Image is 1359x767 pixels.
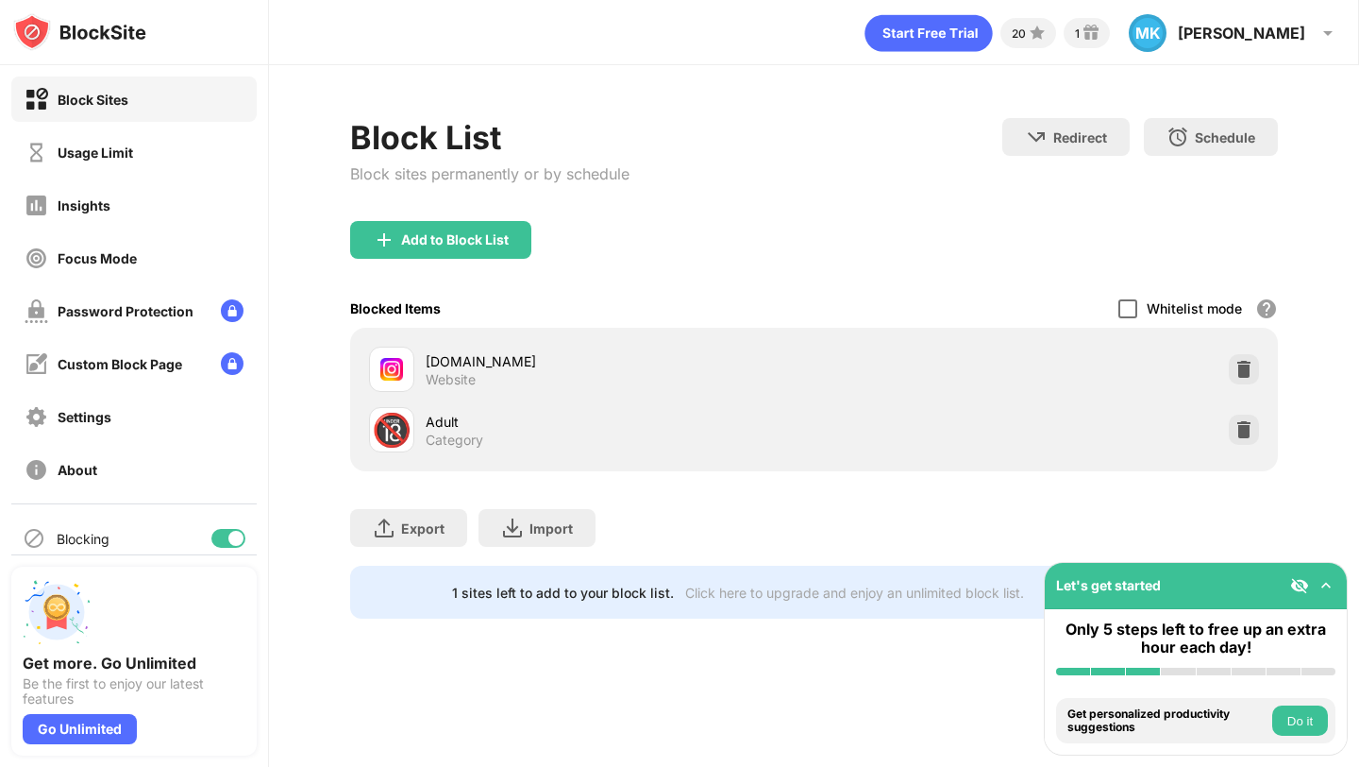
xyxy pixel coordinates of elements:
[1290,576,1309,595] img: eye-not-visible.svg
[1075,26,1080,41] div: 1
[1195,129,1255,145] div: Schedule
[864,14,993,52] div: animation
[58,145,133,161] div: Usage Limit
[23,578,91,646] img: push-unlimited.svg
[426,371,476,388] div: Website
[58,92,128,108] div: Block Sites
[1012,26,1026,41] div: 20
[221,352,243,375] img: lock-menu.svg
[58,409,111,425] div: Settings
[380,358,403,381] img: favicons
[350,300,441,316] div: Blocked Items
[426,412,814,432] div: Adult
[529,520,573,537] div: Import
[1056,577,1161,593] div: Let's get started
[25,299,48,323] img: password-protection-off.svg
[25,352,48,376] img: customize-block-page-off.svg
[1178,24,1305,43] div: [PERSON_NAME]
[1272,706,1328,736] button: Do it
[1147,300,1242,316] div: Whitelist mode
[1067,707,1267,735] div: Get personalized productivity suggestions
[58,303,193,319] div: Password Protection
[13,13,146,51] img: logo-blocksite.svg
[1026,22,1049,44] img: points-small.svg
[1080,22,1102,44] img: reward-small.svg
[23,714,137,744] div: Go Unlimited
[25,88,48,111] img: block-on.svg
[23,527,45,550] img: blocking-icon.svg
[1317,576,1335,595] img: omni-setup-toggle.svg
[25,247,48,270] img: focus-off.svg
[685,585,1024,601] div: Click here to upgrade and enjoy an unlimited block list.
[23,654,245,673] div: Get more. Go Unlimited
[58,250,137,266] div: Focus Mode
[350,118,629,157] div: Block List
[57,531,109,547] div: Blocking
[58,462,97,478] div: About
[1053,129,1107,145] div: Redirect
[401,232,509,247] div: Add to Block List
[401,520,445,537] div: Export
[350,164,629,183] div: Block sites permanently or by schedule
[372,411,411,450] div: 🔞
[25,194,48,217] img: insights-off.svg
[25,405,48,429] img: settings-off.svg
[25,458,48,482] img: about-off.svg
[58,197,110,213] div: Insights
[221,299,243,322] img: lock-menu.svg
[452,585,674,601] div: 1 sites left to add to your block list.
[1129,14,1166,52] div: MK
[58,356,182,372] div: Custom Block Page
[25,141,48,164] img: time-usage-off.svg
[426,351,814,371] div: [DOMAIN_NAME]
[23,676,245,707] div: Be the first to enjoy our latest features
[1056,621,1335,656] div: Only 5 steps left to free up an extra hour each day!
[426,432,483,449] div: Category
